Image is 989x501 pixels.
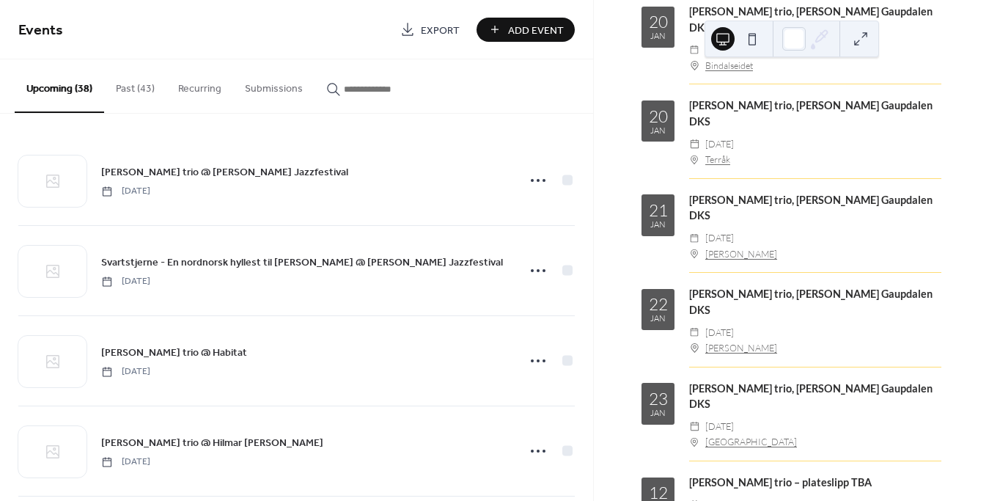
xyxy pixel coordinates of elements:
[650,409,666,417] div: Jan
[15,59,104,113] button: Upcoming (38)
[689,246,699,262] div: ​
[101,345,247,361] span: [PERSON_NAME] trio @ Habitat
[650,32,666,40] div: Jan
[689,325,699,340] div: ​
[689,42,699,57] div: ​
[689,230,699,246] div: ​
[18,16,63,45] span: Events
[689,136,699,152] div: ​
[101,275,150,288] span: [DATE]
[649,390,668,407] div: 23
[477,18,575,42] button: Add Event
[689,475,941,491] div: [PERSON_NAME] trio – plateslipp TBA
[649,296,668,312] div: 22
[689,286,941,318] div: [PERSON_NAME] trio, [PERSON_NAME] Gaupdalen DKS
[689,340,699,356] div: ​
[705,230,734,246] span: [DATE]
[101,165,348,180] span: [PERSON_NAME] trio @ [PERSON_NAME] Jazzfestival
[649,13,668,30] div: 20
[705,419,734,434] span: [DATE]
[101,434,323,451] a: [PERSON_NAME] trio @ Hilmar [PERSON_NAME]
[166,59,233,111] button: Recurring
[705,136,734,152] span: [DATE]
[689,58,699,73] div: ​
[101,456,150,469] span: [DATE]
[689,381,941,412] div: [PERSON_NAME] trio, [PERSON_NAME] Gaupdalen DKS
[689,98,941,129] div: [PERSON_NAME] trio, [PERSON_NAME] Gaupdalen DKS
[649,202,668,219] div: 21
[650,221,666,229] div: Jan
[101,164,348,180] a: [PERSON_NAME] trio @ [PERSON_NAME] Jazzfestival
[508,23,564,38] span: Add Event
[650,315,666,323] div: Jan
[705,58,753,73] a: Bindalseidet
[101,365,150,379] span: [DATE]
[689,419,699,434] div: ​
[705,152,730,167] a: Terråk
[421,23,460,38] span: Export
[705,340,777,356] a: [PERSON_NAME]
[705,434,797,450] a: [GEOGRAPHIC_DATA]
[689,152,699,167] div: ​
[101,436,323,451] span: [PERSON_NAME] trio @ Hilmar [PERSON_NAME]
[101,254,503,271] a: Svartstjerne - En nordnorsk hyllest til [PERSON_NAME] @ [PERSON_NAME] Jazzfestival
[689,434,699,450] div: ​
[101,344,247,361] a: [PERSON_NAME] trio @ Habitat
[104,59,166,111] button: Past (43)
[649,108,668,125] div: 20
[689,192,941,224] div: [PERSON_NAME] trio, [PERSON_NAME] Gaupdalen DKS
[389,18,471,42] a: Export
[649,484,668,501] div: 12
[650,127,666,135] div: Jan
[101,185,150,198] span: [DATE]
[705,246,777,262] a: [PERSON_NAME]
[705,325,734,340] span: [DATE]
[233,59,315,111] button: Submissions
[101,255,503,271] span: Svartstjerne - En nordnorsk hyllest til [PERSON_NAME] @ [PERSON_NAME] Jazzfestival
[689,4,941,35] div: [PERSON_NAME] trio, [PERSON_NAME] Gaupdalen DKS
